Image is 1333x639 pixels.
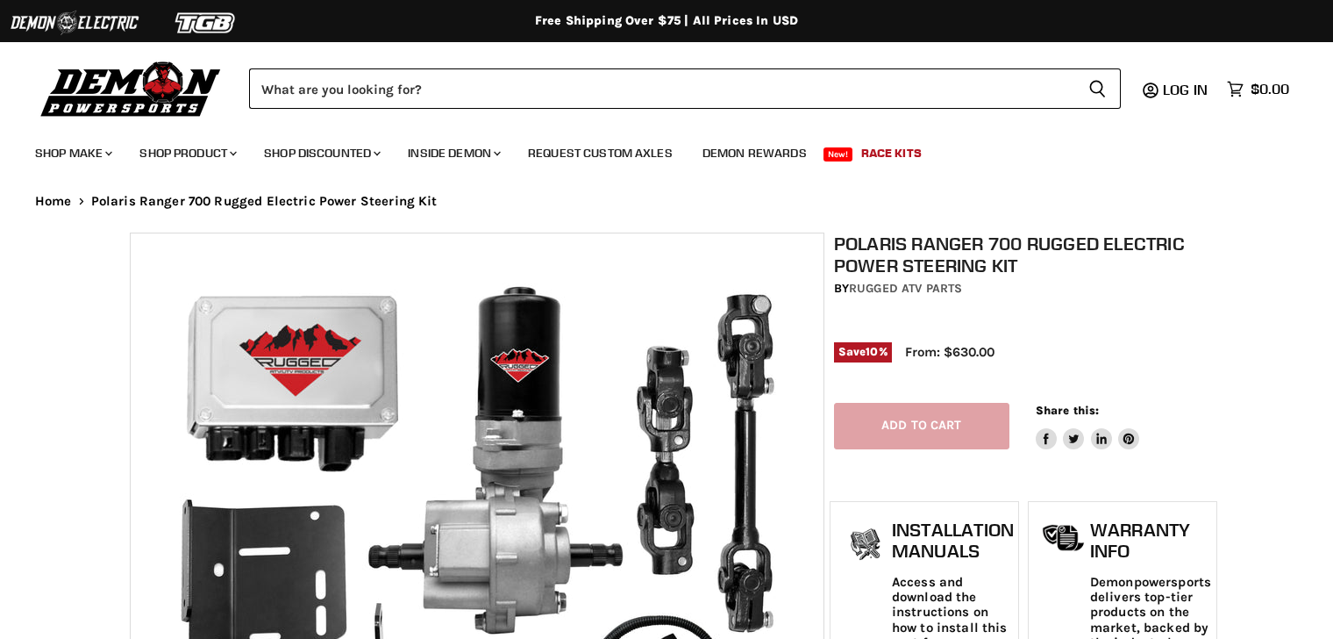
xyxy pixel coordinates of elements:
[1251,81,1289,97] span: $0.00
[22,135,123,171] a: Shop Make
[1218,76,1298,102] a: $0.00
[834,233,1213,276] h1: Polaris Ranger 700 Rugged Electric Power Steering Kit
[1074,68,1121,109] button: Search
[35,194,72,209] a: Home
[834,279,1213,298] div: by
[249,68,1121,109] form: Product
[395,135,511,171] a: Inside Demon
[1155,82,1218,97] a: Log in
[91,194,438,209] span: Polaris Ranger 700 Rugged Electric Power Steering Kit
[251,135,391,171] a: Shop Discounted
[905,344,994,360] span: From: $630.00
[140,6,272,39] img: TGB Logo 2
[35,57,227,119] img: Demon Powersports
[1036,404,1099,417] span: Share this:
[1090,520,1211,561] h1: Warranty Info
[1036,403,1140,449] aside: Share this:
[1042,524,1086,551] img: warranty-icon.png
[848,135,935,171] a: Race Kits
[849,281,962,296] a: Rugged ATV Parts
[844,524,887,568] img: install_manual-icon.png
[22,128,1285,171] ul: Main menu
[866,345,878,358] span: 10
[249,68,1074,109] input: Search
[1163,81,1208,98] span: Log in
[823,147,853,162] span: New!
[126,135,247,171] a: Shop Product
[515,135,686,171] a: Request Custom Axles
[834,342,892,362] span: Save %
[9,6,140,39] img: Demon Electric Logo 2
[892,520,1014,561] h1: Installation Manuals
[689,135,820,171] a: Demon Rewards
